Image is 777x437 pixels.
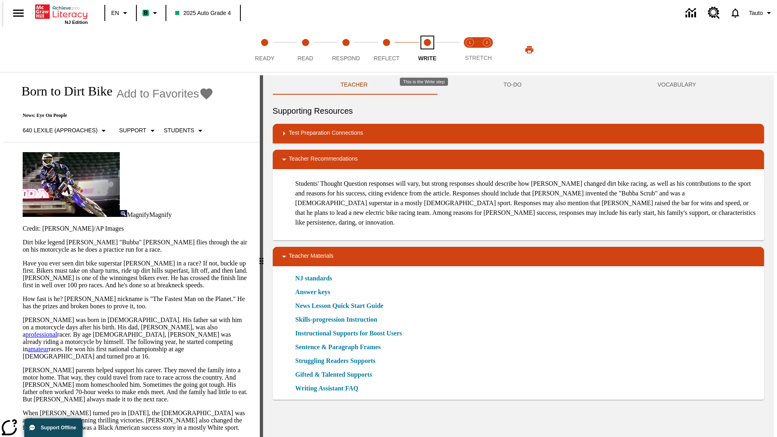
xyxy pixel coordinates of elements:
div: Test Preparation Connections [273,124,764,143]
button: TO-DO [435,75,590,95]
h6: Supporting Resources [273,104,764,117]
p: When [PERSON_NAME] turned pro in [DATE], the [DEMOGRAPHIC_DATA] was an instant , winning thrillin... [23,409,250,431]
a: Data Center [681,2,703,24]
a: sensation [48,417,72,424]
span: 2025 Auto Grade 4 [175,9,231,17]
div: Home [35,3,88,25]
button: Language: EN, Select a language [108,6,134,20]
p: Teacher Materials [289,252,334,261]
span: Magnify [149,211,172,218]
p: Students [164,126,194,135]
button: Select Lexile, 640 Lexile (Approaches) [19,123,112,138]
div: Instructional Panel Tabs [273,75,764,95]
img: Motocross racer James Stewart flies through the air on his dirt bike. [23,152,120,217]
text: 1 [469,40,471,45]
button: Scaffolds, Support [116,123,160,138]
div: Press Enter or Spacebar and then press right and left arrow keys to move the slider [260,75,263,437]
button: Write step 5 of 5 [404,28,451,72]
a: Notifications [725,2,746,23]
span: EN [111,9,119,17]
p: How fast is he? [PERSON_NAME] nickname is "The Fastest Man on the Planet." He has the prizes and ... [23,295,250,310]
button: Read step 2 of 5 [282,28,329,72]
a: Struggling Readers Supports [295,356,380,366]
h1: Born to Dirt Bike [13,84,113,99]
button: Print [516,42,542,57]
text: 2 [486,40,488,45]
a: Gifted & Talented Supports [295,370,377,380]
a: News Lesson Quick Start Guide, Will open in new browser window or tab [295,301,384,311]
p: [PERSON_NAME] parents helped support his career. They moved the family into a motor home. That wa... [23,367,250,403]
p: Support [119,126,146,135]
button: Add to Favorites - Born to Dirt Bike [117,87,214,101]
div: This is the Write step [400,78,448,86]
span: Support Offline [41,425,76,431]
button: Respond step 3 of 5 [323,28,369,72]
button: Teacher [273,75,436,95]
span: Add to Favorites [117,87,199,100]
p: Dirt bike legend [PERSON_NAME] "Bubba" [PERSON_NAME] flies through the air on his motorcycle as h... [23,239,250,253]
a: NJ standards [295,274,337,283]
div: Teacher Recommendations [273,150,764,169]
span: Respond [332,55,360,62]
p: Test Preparation Connections [289,129,363,138]
p: News: Eye On People [13,112,214,119]
div: reading [3,75,260,433]
div: Teacher Materials [273,247,764,266]
button: Stretch Read step 1 of 2 [458,28,482,72]
button: Profile/Settings [746,6,777,20]
a: Skills-progression Instruction, Will open in new browser window or tab [295,315,378,325]
span: STRETCH [465,55,492,61]
button: VOCABULARY [590,75,764,95]
a: amateur [28,346,49,352]
p: [PERSON_NAME] was born in [DEMOGRAPHIC_DATA]. His father sat with him on a motorcycle days after ... [23,316,250,360]
span: Write [418,55,436,62]
img: Magnify [120,210,127,217]
button: Boost Class color is mint green. Change class color [139,6,163,20]
span: Reflect [374,55,400,62]
a: Sentence & Paragraph Frames, Will open in new browser window or tab [295,342,381,352]
button: Open side menu [6,1,30,25]
button: Reflect step 4 of 5 [363,28,410,72]
p: Teacher Recommendations [289,155,358,164]
button: Ready step 1 of 5 [241,28,288,72]
p: Have you ever seen dirt bike superstar [PERSON_NAME] in a race? If not, buckle up first. Bikers m... [23,260,250,289]
span: Magnify [127,211,149,218]
a: professional [25,331,57,338]
button: Support Offline [24,418,83,437]
span: Tauto [749,9,763,17]
a: Resource Center, Will open in new tab [703,2,725,24]
p: Students' Thought Question responses will vary, but strong responses should describe how [PERSON_... [295,179,758,227]
span: B [144,8,148,18]
span: Read [297,55,313,62]
button: Select Student [161,123,208,138]
p: Credit: [PERSON_NAME]/AP Images [23,225,250,232]
span: NJ Edition [65,20,88,25]
button: Stretch Respond step 2 of 2 [475,28,499,72]
span: Ready [255,55,274,62]
div: activity [263,75,774,437]
a: Writing Assistant FAQ [295,384,363,393]
a: Answer keys, Will open in new browser window or tab [295,287,330,297]
a: Instructional Supports for Boost Users, Will open in new browser window or tab [295,329,402,338]
p: 640 Lexile (Approaches) [23,126,98,135]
